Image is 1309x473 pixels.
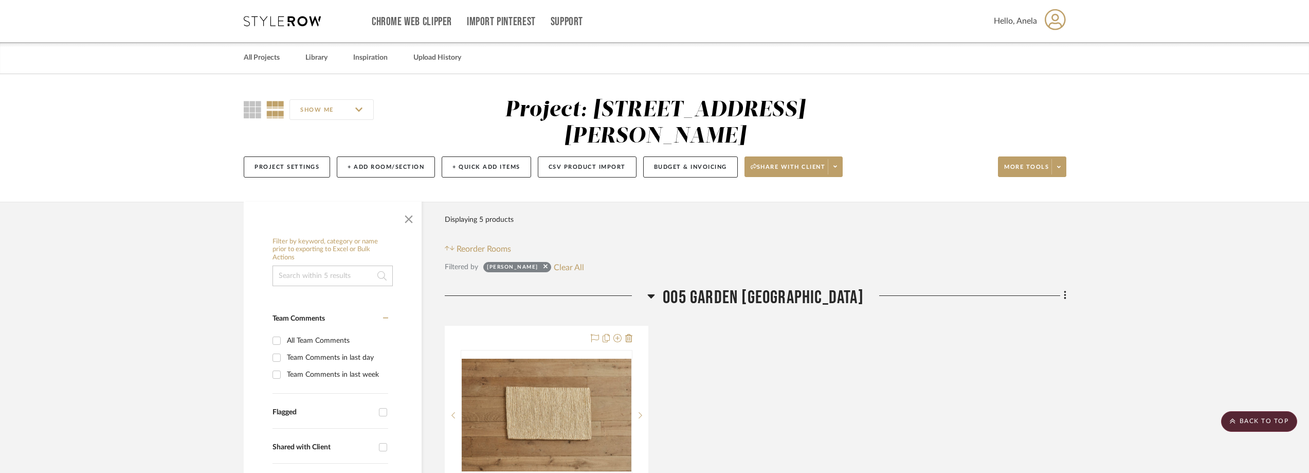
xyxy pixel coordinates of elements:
div: Displaying 5 products [445,209,514,230]
a: All Projects [244,51,280,65]
div: All Team Comments [287,332,386,349]
span: Reorder Rooms [457,243,511,255]
img: Petite Braid Mat [462,359,631,471]
div: Project: [STREET_ADDRESS][PERSON_NAME] [505,99,805,147]
h6: Filter by keyword, category or name prior to exporting to Excel or Bulk Actions [272,238,393,262]
div: Flagged [272,408,374,417]
button: CSV Product Import [538,156,637,178]
a: Chrome Web Clipper [372,17,452,26]
a: Library [305,51,328,65]
span: Hello, Anela [994,15,1037,27]
button: Project Settings [244,156,330,178]
div: Team Comments in last week [287,366,386,383]
span: More tools [1004,163,1049,179]
button: More tools [998,156,1066,177]
div: Team Comments in last day [287,349,386,366]
button: Clear All [554,260,584,274]
div: [PERSON_NAME] [487,264,538,274]
a: Support [551,17,583,26]
a: Inspiration [353,51,388,65]
a: Upload History [413,51,461,65]
span: 005 GARDEN [GEOGRAPHIC_DATA] [663,287,864,309]
div: Filtered by [445,261,478,273]
input: Search within 5 results [272,266,393,286]
span: Share with client [751,163,826,179]
span: Team Comments [272,315,325,322]
button: Reorder Rooms [445,243,511,255]
a: Import Pinterest [467,17,536,26]
button: Share with client [744,156,843,177]
div: Shared with Client [272,443,374,452]
button: + Quick Add Items [442,156,531,178]
button: Close [398,207,419,227]
scroll-to-top-button: BACK TO TOP [1221,411,1297,432]
button: Budget & Invoicing [643,156,738,178]
button: + Add Room/Section [337,156,435,178]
